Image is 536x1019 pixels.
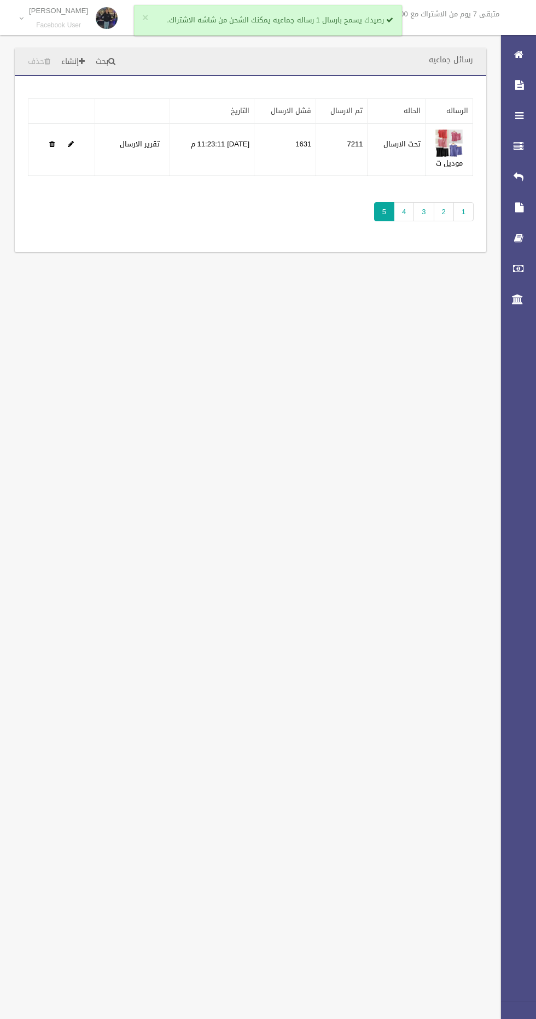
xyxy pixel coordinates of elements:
[330,104,363,117] a: تم الارسال
[142,13,148,23] button: ×
[436,156,463,170] a: موديل ت
[231,104,249,117] a: التاريخ
[120,137,160,151] a: تقرير الارسال
[394,202,414,221] a: 4
[368,99,426,124] th: الحاله
[271,104,311,117] a: فشل الارسال
[426,99,473,124] th: الرساله
[435,129,463,157] img: 638925315215308996.jpg
[170,123,254,176] td: [DATE] 11:23:11 م
[453,202,474,221] a: 1
[254,123,316,176] td: 1631
[29,7,88,15] p: [PERSON_NAME]
[416,49,486,70] header: رسائل جماعيه
[29,21,88,30] small: Facebook User
[383,138,421,151] label: تحت الارسال
[68,137,74,151] a: Edit
[434,202,454,221] a: 2
[374,202,394,221] span: 5
[316,123,368,176] td: 7211
[435,137,463,151] a: Edit
[91,52,120,72] a: بحث
[57,52,89,72] a: إنشاء
[413,202,434,221] a: 3
[134,5,402,36] div: رصيدك يسمح بارسال 1 رساله جماعيه يمكنك الشحن من شاشه الاشتراك.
